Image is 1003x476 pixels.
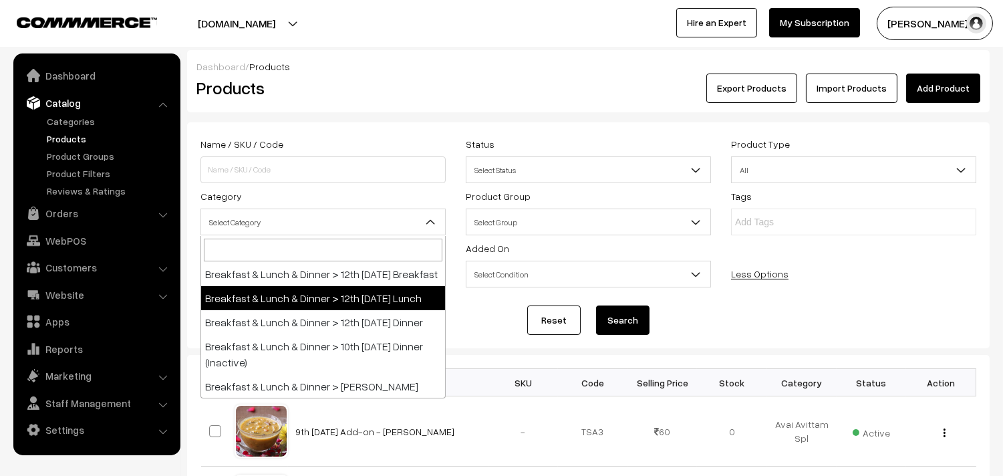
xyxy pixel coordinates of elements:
a: My Subscription [769,8,860,37]
label: Tags [731,189,752,203]
a: Orders [17,201,176,225]
span: Select Category [201,211,445,234]
a: Add Product [906,74,980,103]
input: Name / SKU / Code [200,156,446,183]
img: Menu [944,429,946,437]
td: - [488,396,558,467]
button: Export Products [706,74,797,103]
span: Select Group [466,209,711,235]
a: Product Filters [43,166,176,181]
a: Hire an Expert [676,8,757,37]
a: Dashboard [196,61,245,72]
span: Select Category [200,209,446,235]
div: / [196,59,980,74]
span: Active [853,423,890,440]
img: COMMMERCE [17,17,157,27]
a: Customers [17,255,176,279]
span: Select Condition [466,261,711,287]
th: Selling Price [627,369,697,396]
span: Select Status [466,158,710,182]
a: Catalog [17,91,176,115]
span: Products [249,61,290,72]
th: Status [837,369,906,396]
li: Breakfast & Lunch & Dinner > [PERSON_NAME][DATE] (Inactive) [201,374,445,414]
td: 0 [697,396,766,467]
th: Action [906,369,976,396]
a: WebPOS [17,229,176,253]
label: Name / SKU / Code [200,137,283,151]
td: Avai Avittam Spl [767,396,837,467]
a: Products [43,132,176,146]
button: Search [596,306,650,335]
span: Select Status [466,156,711,183]
th: Stock [697,369,766,396]
th: Code [558,369,627,396]
li: Breakfast & Lunch & Dinner > 12th [DATE] Lunch [201,286,445,310]
a: Less Options [731,268,789,279]
a: Dashboard [17,64,176,88]
label: Product Type [731,137,790,151]
a: Website [17,283,176,307]
button: [PERSON_NAME] s… [877,7,993,40]
a: COMMMERCE [17,13,134,29]
span: Select Condition [466,263,710,286]
th: Category [767,369,837,396]
a: Settings [17,418,176,442]
a: Marketing [17,364,176,388]
a: Reset [527,306,581,335]
label: Product Group [466,189,531,203]
a: Reports [17,337,176,361]
label: Status [466,137,494,151]
span: All [732,158,976,182]
label: Added On [466,241,509,255]
a: 9th [DATE] Add-on - [PERSON_NAME] [296,426,455,437]
a: Categories [43,114,176,128]
a: Staff Management [17,391,176,415]
span: Select Group [466,211,710,234]
li: Breakfast & Lunch & Dinner > 12th [DATE] Breakfast [201,262,445,286]
input: Add Tags [735,215,852,229]
a: Import Products [806,74,897,103]
label: Category [200,189,242,203]
span: All [731,156,976,183]
td: 60 [627,396,697,467]
th: SKU [488,369,558,396]
h2: Products [196,78,444,98]
a: Reviews & Ratings [43,184,176,198]
a: Product Groups [43,149,176,163]
li: Breakfast & Lunch & Dinner > 10th [DATE] Dinner (Inactive) [201,334,445,374]
td: TSA3 [558,396,627,467]
button: [DOMAIN_NAME] [151,7,322,40]
li: Breakfast & Lunch & Dinner > 12th [DATE] Dinner [201,310,445,334]
img: user [966,13,986,33]
a: Apps [17,310,176,334]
